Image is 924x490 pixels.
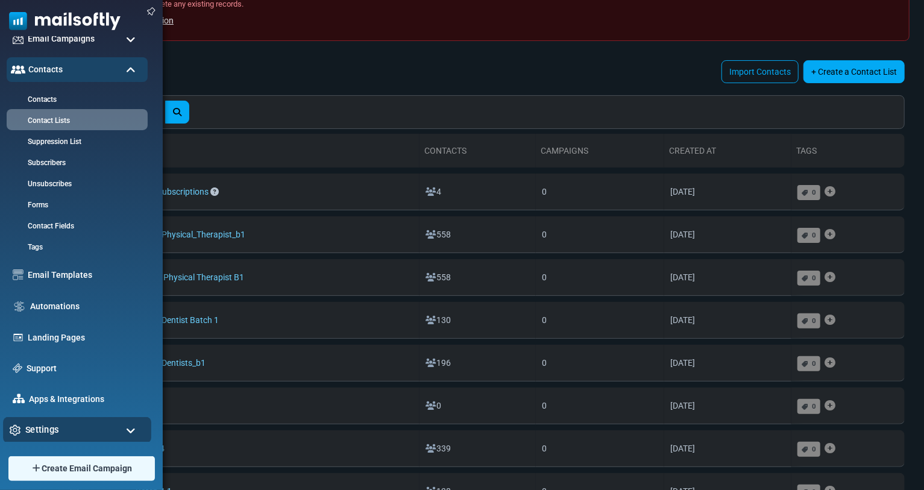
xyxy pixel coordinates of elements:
a: Contact Lists [7,115,145,126]
a: Add Tag [825,265,836,289]
span: 0 [812,316,816,325]
a: Created At [669,146,716,155]
a: 0 [797,399,820,414]
a: + Create a Contact List [803,60,905,83]
a: COAX_Physical_Therapist_b1 [122,230,245,239]
td: 130 [420,302,536,339]
span: 0 [812,274,816,282]
td: [DATE] [664,345,791,382]
a: Automations [30,300,142,313]
a: 0 [797,442,820,457]
td: 0 [536,302,664,339]
a: 0 [797,228,820,243]
td: 4 [420,174,536,210]
img: settings-icon.svg [10,424,21,436]
a: 0 [797,356,820,371]
a: 0 [797,185,820,200]
a: COAX_ Physical Therapist B1 [122,272,244,282]
a: COAX_Dentist Batch 1 [122,315,219,325]
a: Subscribers [7,157,145,168]
td: 0 [536,174,664,210]
a: Add Tag [825,180,836,204]
img: support-icon.svg [13,363,22,373]
img: email-templates-icon.svg [13,269,24,280]
a: Add Tag [825,222,836,247]
td: 196 [420,345,536,382]
span: 0 [812,188,816,196]
td: 339 [420,430,536,467]
td: 0 [536,388,664,424]
span: 0 [812,402,816,410]
a: Tags [796,146,817,155]
a: Tags [7,242,145,253]
a: Email Templates [28,269,142,281]
td: 0 [536,216,664,253]
td: 0 [420,388,536,424]
a: 0 [797,271,820,286]
a: Contact Fields [7,221,145,231]
span: Contacts [28,63,63,76]
td: 0 [536,259,664,296]
a: Form Subscriptions [122,187,209,196]
a: Landing Pages [28,331,142,344]
td: [DATE] [664,430,791,467]
a: Add Tag [825,351,836,375]
td: [DATE] [664,388,791,424]
img: contacts-icon-active.svg [11,65,25,74]
td: 0 [536,345,664,382]
a: Unsubscribes [7,178,145,189]
a: Campaigns [541,146,588,155]
img: workflow.svg [13,300,26,313]
span: Settings [25,423,59,436]
img: landing_pages.svg [13,332,24,343]
a: Suppression List [7,136,145,147]
a: Add Tag [825,308,836,332]
a: Contacts [424,146,467,155]
a: Add Tag [825,394,836,418]
td: [DATE] [664,174,791,210]
td: [DATE] [664,302,791,339]
a: Support [27,362,142,375]
td: 558 [420,216,536,253]
span: Create Email Campaign [42,462,132,475]
span: Email Campaigns [28,33,95,45]
a: Forms [7,199,145,210]
td: [DATE] [664,216,791,253]
span: 0 [812,231,816,239]
a: Add Tag [825,436,836,460]
td: 558 [420,259,536,296]
span: 0 [812,445,816,453]
td: [DATE] [664,259,791,296]
img: campaigns-icon.png [13,33,24,44]
span: 0 [812,359,816,368]
a: COAX_Dentists_b1 [122,358,206,368]
a: 0 [797,313,820,328]
a: Contacts [7,94,145,105]
a: Apps & Integrations [29,393,142,406]
td: 0 [536,430,664,467]
a: Import Contacts [721,60,799,83]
